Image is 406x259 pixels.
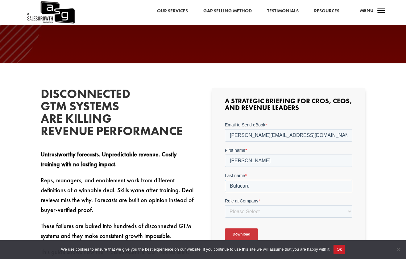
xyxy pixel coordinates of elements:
[41,88,133,140] h2: Disconnected GTM Systems Are Killing Revenue Performance
[41,150,177,168] strong: Untrustworthy forecasts. Unpredictable revenue. Costly training with no lasting impact.
[225,122,352,251] iframe: Form 0
[333,245,345,254] button: Ok
[61,246,330,253] span: We use cookies to ensure that we give you the best experience on our website. If you continue to ...
[157,7,188,15] a: Our Services
[225,98,352,114] h3: A Strategic Briefing for CROs, CEOs, and Revenue Leaders
[203,7,252,15] a: Gap Selling Method
[314,7,339,15] a: Resources
[375,5,387,17] span: a
[41,221,194,247] p: These failures are baked into hundreds of disconnected GTM systems and they make consistent growt...
[41,175,194,221] p: Reps, managers, and enablement work from different definitions of a winnable deal. Skills wane af...
[395,246,401,253] span: No
[267,7,299,15] a: Testimonials
[360,7,374,14] span: Menu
